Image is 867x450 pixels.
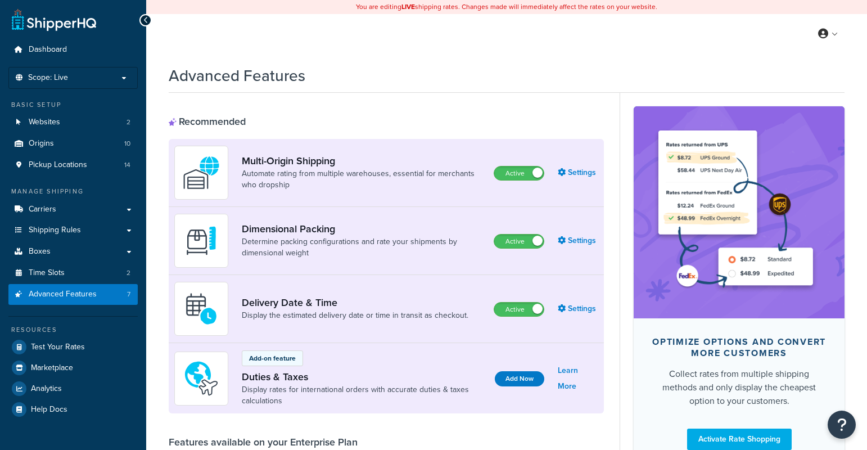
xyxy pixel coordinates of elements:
a: Marketplace [8,358,138,378]
span: Help Docs [31,405,67,415]
label: Active [494,303,544,316]
div: Collect rates from multiple shipping methods and only display the cheapest option to your customers. [652,367,827,408]
a: Delivery Date & Time [242,296,468,309]
h1: Advanced Features [169,65,305,87]
a: Multi-Origin Shipping [242,155,485,167]
a: Carriers [8,199,138,220]
a: Display the estimated delivery date or time in transit as checkout. [242,310,468,321]
div: Manage Shipping [8,187,138,196]
span: Shipping Rules [29,226,81,235]
a: Analytics [8,379,138,399]
li: Websites [8,112,138,133]
a: Dimensional Packing [242,223,485,235]
a: Dashboard [8,39,138,60]
span: Marketplace [31,363,73,373]
label: Active [494,166,544,180]
span: 2 [127,268,130,278]
span: Scope: Live [28,73,68,83]
span: 2 [127,118,130,127]
a: Pickup Locations14 [8,155,138,175]
a: Automate rating from multiple warehouses, essential for merchants who dropship [242,168,485,191]
span: 10 [124,139,130,148]
a: Help Docs [8,399,138,420]
a: Origins10 [8,133,138,154]
b: LIVE [401,2,415,12]
div: Recommended [169,115,246,128]
a: Settings [558,233,598,249]
span: Websites [29,118,60,127]
p: Add-on feature [249,353,296,363]
li: Pickup Locations [8,155,138,175]
span: Dashboard [29,45,67,55]
li: Time Slots [8,263,138,283]
a: Learn More [558,363,598,394]
a: Boxes [8,241,138,262]
img: feature-image-rateshop-7084cbbcb2e67ef1d54c2e976f0e592697130d5817b016cf7cc7e13314366067.png [651,123,828,301]
img: icon-duo-feat-landed-cost-7136b061.png [182,359,221,398]
span: Origins [29,139,54,148]
label: Active [494,235,544,248]
button: Add Now [495,371,544,386]
span: Pickup Locations [29,160,87,170]
a: Advanced Features7 [8,284,138,305]
span: Carriers [29,205,56,214]
span: Test Your Rates [31,343,85,352]
span: 14 [124,160,130,170]
a: Websites2 [8,112,138,133]
div: Optimize options and convert more customers [652,336,827,359]
img: DTVBYsAAAAAASUVORK5CYII= [182,221,221,260]
div: Resources [8,325,138,335]
span: Analytics [31,384,62,394]
span: Boxes [29,247,51,256]
li: Advanced Features [8,284,138,305]
a: Settings [558,165,598,181]
li: Origins [8,133,138,154]
span: 7 [127,290,130,299]
a: Display rates for international orders with accurate duties & taxes calculations [242,384,486,407]
span: Time Slots [29,268,65,278]
div: Features available on your Enterprise Plan [169,436,358,448]
button: Open Resource Center [828,411,856,439]
span: Advanced Features [29,290,97,299]
a: Shipping Rules [8,220,138,241]
a: Activate Rate Shopping [687,429,792,450]
a: Determine packing configurations and rate your shipments by dimensional weight [242,236,485,259]
a: Test Your Rates [8,337,138,357]
div: Basic Setup [8,100,138,110]
img: WatD5o0RtDAAAAAElFTkSuQmCC [182,153,221,192]
a: Duties & Taxes [242,371,486,383]
img: gfkeb5ejjkALwAAAABJRU5ErkJggg== [182,289,221,328]
a: Time Slots2 [8,263,138,283]
a: Settings [558,301,598,317]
